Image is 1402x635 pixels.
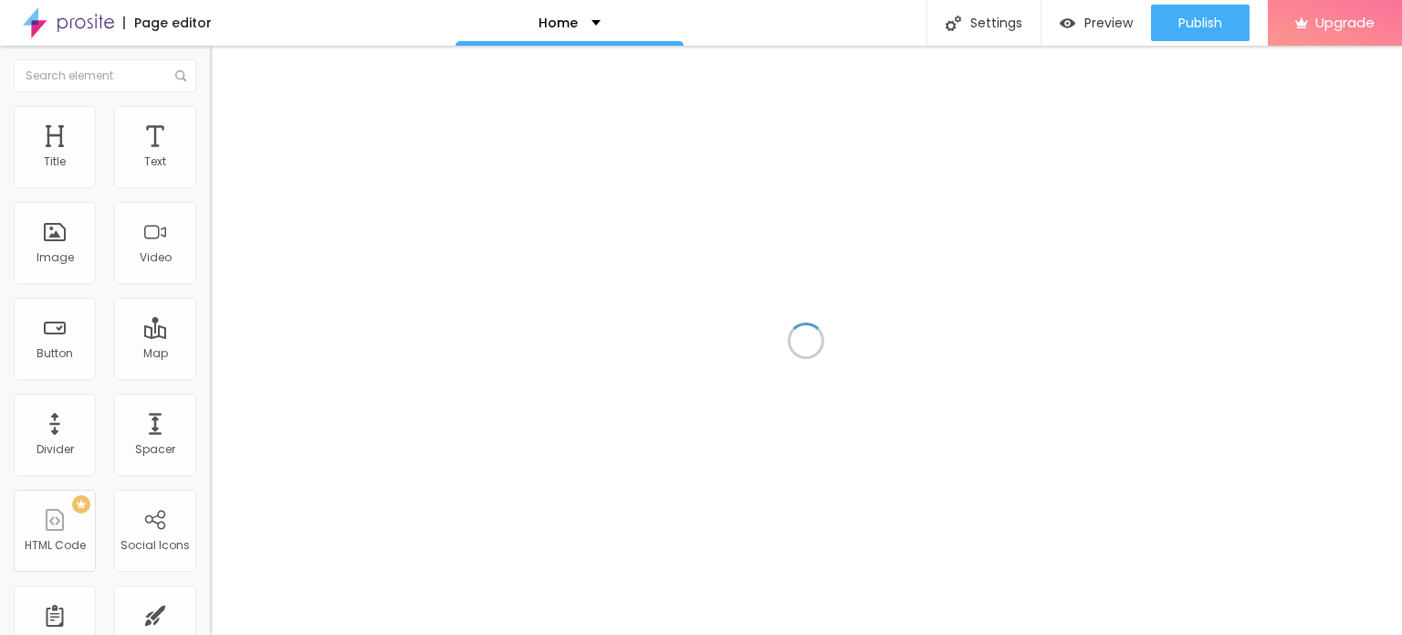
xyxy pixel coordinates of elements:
div: Text [144,155,166,168]
span: Publish [1178,16,1222,30]
div: Map [143,347,168,360]
span: Upgrade [1315,15,1375,30]
button: Preview [1041,5,1151,41]
div: Title [44,155,66,168]
input: Search element [14,59,196,92]
span: Preview [1084,16,1133,30]
img: view-1.svg [1060,16,1075,31]
div: Video [140,251,172,264]
div: Social Icons [120,539,190,552]
div: HTML Code [25,539,86,552]
div: Image [37,251,74,264]
button: Publish [1151,5,1250,41]
div: Page editor [123,16,212,29]
img: Icone [946,16,961,31]
img: Icone [175,70,186,81]
div: Divider [37,443,74,456]
div: Button [37,347,73,360]
p: Home [539,16,578,29]
div: Spacer [135,443,175,456]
